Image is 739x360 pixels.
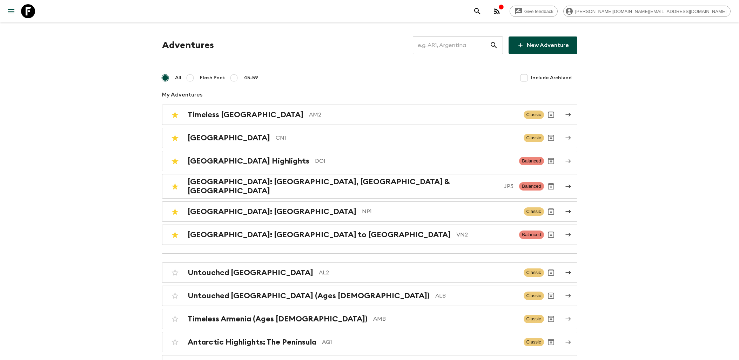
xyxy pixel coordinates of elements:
[524,315,544,323] span: Classic
[544,312,558,326] button: Archive
[510,6,558,17] a: Give feedback
[315,157,514,165] p: DO1
[244,74,258,81] span: 45-59
[162,151,577,171] a: [GEOGRAPHIC_DATA] HighlightsDO1BalancedArchive
[544,131,558,145] button: Archive
[413,35,490,55] input: e.g. AR1, Argentina
[162,225,577,245] a: [GEOGRAPHIC_DATA]: [GEOGRAPHIC_DATA] to [GEOGRAPHIC_DATA]VN2BalancedArchive
[162,174,577,199] a: [GEOGRAPHIC_DATA]: [GEOGRAPHIC_DATA], [GEOGRAPHIC_DATA] & [GEOGRAPHIC_DATA]JP3BalancedArchive
[524,134,544,142] span: Classic
[188,268,313,277] h2: Untouched [GEOGRAPHIC_DATA]
[188,314,368,324] h2: Timeless Armenia (Ages [DEMOGRAPHIC_DATA])
[188,133,270,142] h2: [GEOGRAPHIC_DATA]
[524,338,544,346] span: Classic
[519,182,544,191] span: Balanced
[188,177,499,195] h2: [GEOGRAPHIC_DATA]: [GEOGRAPHIC_DATA], [GEOGRAPHIC_DATA] & [GEOGRAPHIC_DATA]
[188,156,309,166] h2: [GEOGRAPHIC_DATA] Highlights
[524,268,544,277] span: Classic
[162,262,577,283] a: Untouched [GEOGRAPHIC_DATA]AL2ClassicArchive
[162,91,577,99] p: My Adventures
[162,128,577,148] a: [GEOGRAPHIC_DATA]CN1ClassicArchive
[188,230,451,239] h2: [GEOGRAPHIC_DATA]: [GEOGRAPHIC_DATA] to [GEOGRAPHIC_DATA]
[524,207,544,216] span: Classic
[563,6,731,17] div: [PERSON_NAME][DOMAIN_NAME][EMAIL_ADDRESS][DOMAIN_NAME]
[373,315,518,323] p: AMB
[571,9,730,14] span: [PERSON_NAME][DOMAIN_NAME][EMAIL_ADDRESS][DOMAIN_NAME]
[175,74,181,81] span: All
[524,292,544,300] span: Classic
[188,207,356,216] h2: [GEOGRAPHIC_DATA]: [GEOGRAPHIC_DATA]
[470,4,484,18] button: search adventures
[188,338,316,347] h2: Antarctic Highlights: The Peninsula
[188,110,303,119] h2: Timeless [GEOGRAPHIC_DATA]
[544,205,558,219] button: Archive
[322,338,518,346] p: AQ1
[162,201,577,222] a: [GEOGRAPHIC_DATA]: [GEOGRAPHIC_DATA]NP1ClassicArchive
[162,332,577,352] a: Antarctic Highlights: The PeninsulaAQ1ClassicArchive
[504,182,513,191] p: JP3
[519,157,544,165] span: Balanced
[188,291,430,300] h2: Untouched [GEOGRAPHIC_DATA] (Ages [DEMOGRAPHIC_DATA])
[509,36,577,54] a: New Adventure
[524,111,544,119] span: Classic
[544,228,558,242] button: Archive
[200,74,225,81] span: Flash Pack
[544,289,558,303] button: Archive
[456,231,514,239] p: VN2
[435,292,518,300] p: ALB
[544,108,558,122] button: Archive
[319,268,518,277] p: AL2
[162,309,577,329] a: Timeless Armenia (Ages [DEMOGRAPHIC_DATA])AMBClassicArchive
[362,207,518,216] p: NP1
[162,105,577,125] a: Timeless [GEOGRAPHIC_DATA]AM2ClassicArchive
[544,335,558,349] button: Archive
[544,266,558,280] button: Archive
[276,134,518,142] p: CN1
[162,286,577,306] a: Untouched [GEOGRAPHIC_DATA] (Ages [DEMOGRAPHIC_DATA])ALBClassicArchive
[544,179,558,193] button: Archive
[4,4,18,18] button: menu
[519,231,544,239] span: Balanced
[531,74,572,81] span: Include Archived
[309,111,518,119] p: AM2
[544,154,558,168] button: Archive
[162,38,214,52] h1: Adventures
[520,9,557,14] span: Give feedback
